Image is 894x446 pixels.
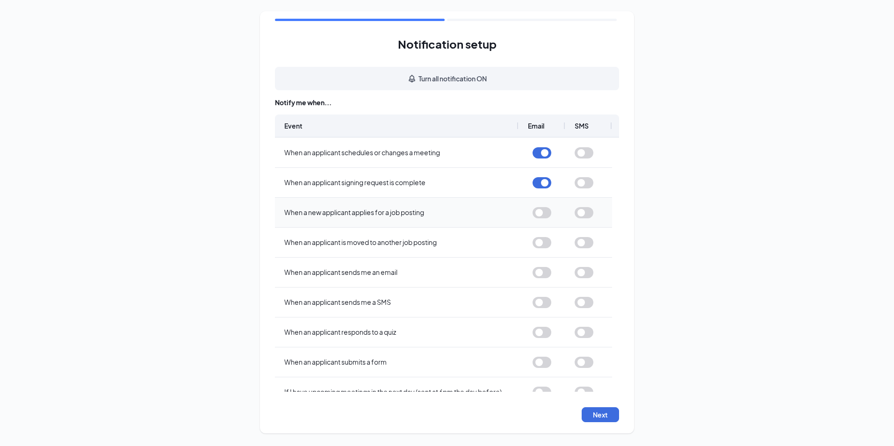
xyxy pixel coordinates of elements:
[284,208,424,216] span: When a new applicant applies for a job posting
[575,122,589,130] span: SMS
[284,358,387,366] span: When an applicant submits a form
[275,67,619,90] button: Turn all notification ONBell
[284,268,397,276] span: When an applicant sends me an email
[284,148,440,157] span: When an applicant schedules or changes a meeting
[284,298,391,306] span: When an applicant sends me a SMS
[284,388,502,396] span: If I have upcoming meetings in the next day (sent at 6pm the day before)
[284,122,303,130] span: Event
[582,407,619,422] button: Next
[275,98,619,107] div: Notify me when...
[284,328,396,336] span: When an applicant responds to a quiz
[407,74,417,83] svg: Bell
[528,122,544,130] span: Email
[398,36,497,52] h1: Notification setup
[284,178,425,187] span: When an applicant signing request is complete
[284,238,437,246] span: When an applicant is moved to another job posting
